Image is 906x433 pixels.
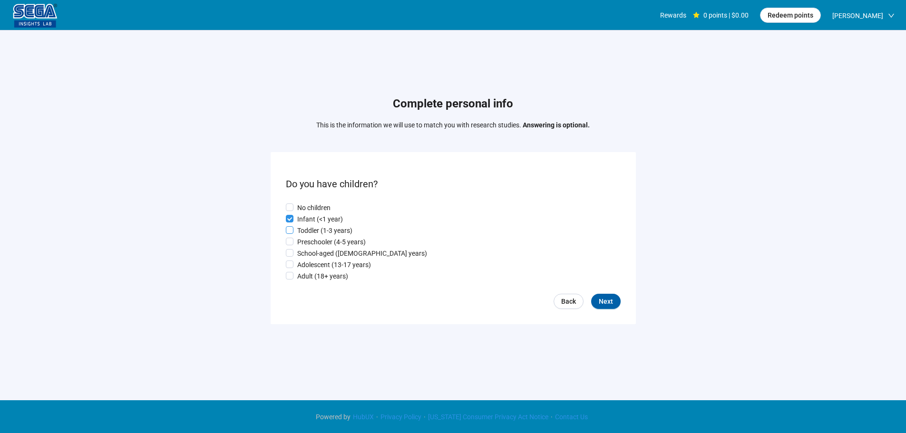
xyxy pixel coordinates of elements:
a: Privacy Policy [378,413,424,421]
a: Contact Us [553,413,590,421]
span: Powered by [316,413,351,421]
span: down [888,12,895,19]
p: Preschooler (4-5 years) [297,237,366,247]
p: Adult (18+ years) [297,271,348,281]
div: · · · [316,412,590,422]
strong: Answering is optional. [523,121,590,129]
span: Next [599,296,613,307]
p: This is the information we will use to match you with research studies. [316,120,590,130]
p: Adolescent (13-17 years) [297,260,371,270]
span: star [693,12,700,19]
p: Do you have children? [286,177,621,192]
p: Infant (<1 year) [297,214,343,224]
a: HubUX [351,413,376,421]
span: Redeem points [768,10,813,20]
a: Back [554,294,584,309]
p: School-aged ([DEMOGRAPHIC_DATA] years) [297,248,427,259]
button: Redeem points [760,8,821,23]
a: [US_STATE] Consumer Privacy Act Notice [426,413,551,421]
span: [PERSON_NAME] [832,0,883,31]
p: No children [297,202,331,213]
button: Next [591,294,621,309]
h1: Complete personal info [316,95,590,113]
span: Back [561,296,576,307]
p: Toddler (1-3 years) [297,225,352,236]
